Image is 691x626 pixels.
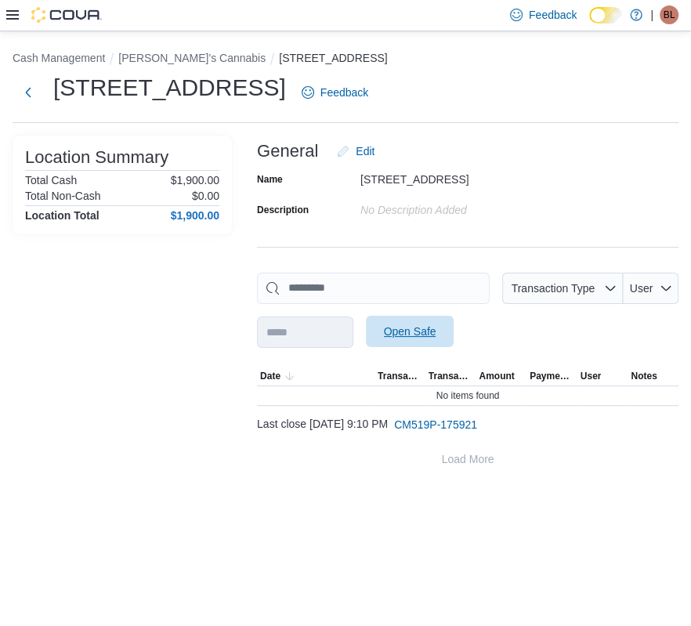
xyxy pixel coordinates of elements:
button: CM519P-175921 [388,409,483,440]
span: Dark Mode [589,24,590,24]
span: User [581,370,602,382]
label: Description [257,204,309,216]
label: Name [257,173,283,186]
button: Transaction # [425,367,476,385]
button: Load More [257,443,678,475]
div: No Description added [360,197,570,216]
button: Notes [628,367,678,385]
span: Date [260,370,280,382]
div: Last close [DATE] 9:10 PM [257,409,678,440]
h6: Total Non-Cash [25,190,101,202]
span: Load More [442,451,494,467]
h6: Total Cash [25,174,77,186]
button: User [623,273,678,304]
span: Transaction Type [511,282,595,295]
span: Open Safe [384,324,436,339]
h4: Location Total [25,209,99,222]
button: Payment Methods [526,367,577,385]
span: Transaction Type [378,370,422,382]
h3: Location Summary [25,148,168,167]
span: BL [664,5,675,24]
span: Edit [356,143,374,159]
h3: General [257,142,318,161]
button: [PERSON_NAME]'s Cannabis [118,52,266,64]
h4: $1,900.00 [171,209,219,222]
input: This is a search bar. As you type, the results lower in the page will automatically filter. [257,273,490,304]
button: User [577,367,628,385]
button: Transaction Type [502,273,623,304]
button: Cash Management [13,52,105,64]
button: Edit [331,136,381,167]
p: | [650,5,653,24]
span: Transaction # [429,370,473,382]
h1: [STREET_ADDRESS] [53,72,286,103]
span: Payment Methods [530,370,574,382]
p: $1,900.00 [171,174,219,186]
img: Cova [31,7,102,23]
button: Amount [476,367,526,385]
a: Feedback [295,77,374,108]
button: [STREET_ADDRESS] [279,52,387,64]
p: $0.00 [192,190,219,202]
span: Notes [631,370,657,382]
nav: An example of EuiBreadcrumbs [13,50,678,69]
button: Transaction Type [374,367,425,385]
button: Open Safe [366,316,454,347]
button: Next [13,77,44,108]
input: Dark Mode [589,7,622,24]
button: Date [257,367,374,385]
div: [STREET_ADDRESS] [360,167,570,186]
span: Feedback [529,7,577,23]
span: Feedback [320,85,368,100]
span: Amount [479,370,514,382]
span: No items found [436,389,500,402]
span: User [630,282,653,295]
div: B Luxton [660,5,678,24]
span: CM519P-175921 [394,417,477,432]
